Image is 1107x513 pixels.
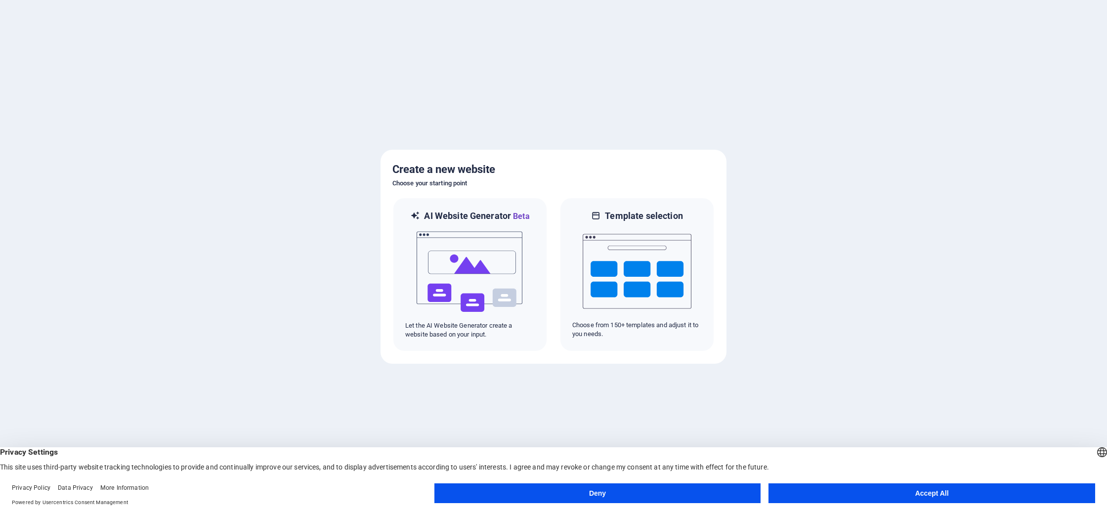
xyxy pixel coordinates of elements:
[392,162,715,177] h5: Create a new website
[424,210,529,222] h6: AI Website Generator
[559,197,715,352] div: Template selectionChoose from 150+ templates and adjust it to you needs.
[572,321,702,339] p: Choose from 150+ templates and adjust it to you needs.
[416,222,524,321] img: ai
[392,197,548,352] div: AI Website GeneratorBetaaiLet the AI Website Generator create a website based on your input.
[392,177,715,189] h6: Choose your starting point
[511,212,530,221] span: Beta
[605,210,682,222] h6: Template selection
[405,321,535,339] p: Let the AI Website Generator create a website based on your input.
